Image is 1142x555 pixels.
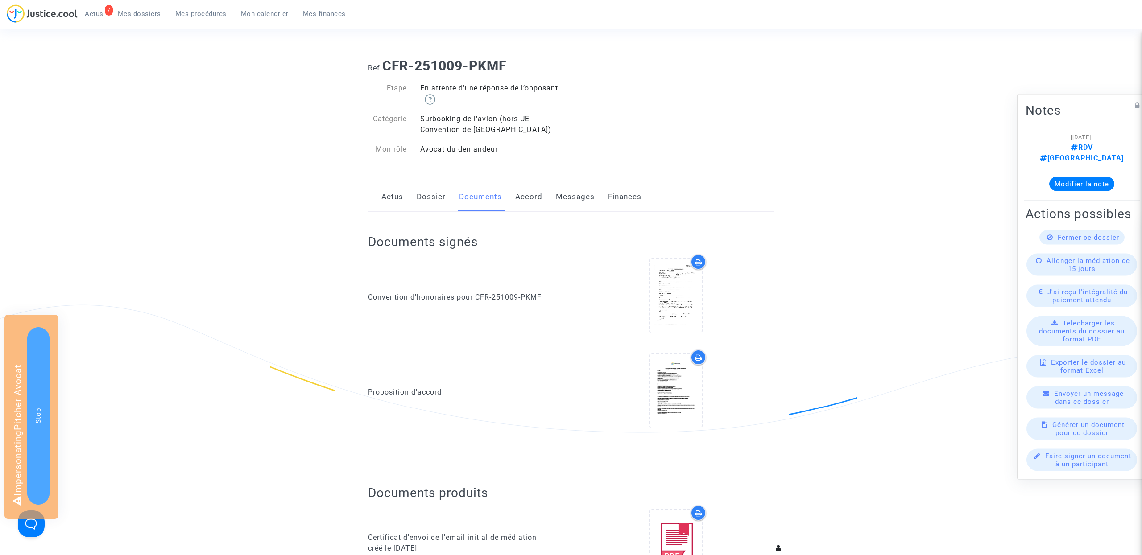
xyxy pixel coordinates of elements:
span: Mes procédures [175,10,227,18]
h2: Notes [1026,102,1138,118]
span: Stop [34,408,42,423]
button: Stop [27,327,50,505]
h2: Actions possibles [1026,206,1138,221]
a: Mes procédures [168,7,234,21]
span: Télécharger les documents du dossier au format PDF [1039,319,1125,343]
div: Certificat d'envoi de l'email initial de médiation [368,532,565,543]
div: Catégorie [361,114,414,135]
h2: Documents produits [368,485,774,501]
a: Actus [381,182,403,212]
iframe: Help Scout Beacon - Open [18,510,45,537]
h2: Documents signés [368,234,478,250]
a: Dossier [417,182,446,212]
span: [[DATE]] [1071,133,1093,140]
span: Allonger la médiation de 15 jours [1047,256,1130,272]
div: En attente d’une réponse de l’opposant [414,83,571,105]
img: help.svg [425,94,435,105]
a: Accord [515,182,542,212]
span: Actus [85,10,103,18]
div: Impersonating [4,315,58,519]
span: Envoyer un message dans ce dossier [1054,389,1124,405]
span: Mes dossiers [118,10,161,18]
div: 7 [105,5,113,16]
a: Messages [556,182,595,212]
div: Mon rôle [361,144,414,155]
a: Mes dossiers [111,7,168,21]
span: Mon calendrier [241,10,289,18]
div: créé le [DATE] [368,543,565,554]
span: Ref. [368,64,382,72]
span: RDV [1071,143,1093,151]
span: Générer un document pour ce dossier [1052,420,1125,436]
a: Mon calendrier [234,7,296,21]
span: Fermer ce dossier [1058,233,1119,241]
a: Finances [608,182,641,212]
span: J'ai reçu l'intégralité du paiement attendu [1047,288,1128,304]
a: Documents [459,182,502,212]
span: Mes finances [303,10,346,18]
span: Faire signer un document à un participant [1045,452,1131,468]
div: Convention d'honoraires pour CFR-251009-PKMF [368,292,565,303]
div: Etape [361,83,414,105]
b: CFR-251009-PKMF [382,58,506,74]
span: [GEOGRAPHIC_DATA] [1040,153,1124,162]
div: Avocat du demandeur [414,144,571,155]
div: Surbooking de l'avion (hors UE - Convention de [GEOGRAPHIC_DATA]) [414,114,571,135]
div: Proposition d'accord [368,387,565,398]
a: 7Actus [78,7,111,21]
a: Mes finances [296,7,353,21]
img: jc-logo.svg [7,4,78,23]
button: Modifier la note [1049,177,1114,191]
span: Exporter le dossier au format Excel [1051,358,1126,374]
